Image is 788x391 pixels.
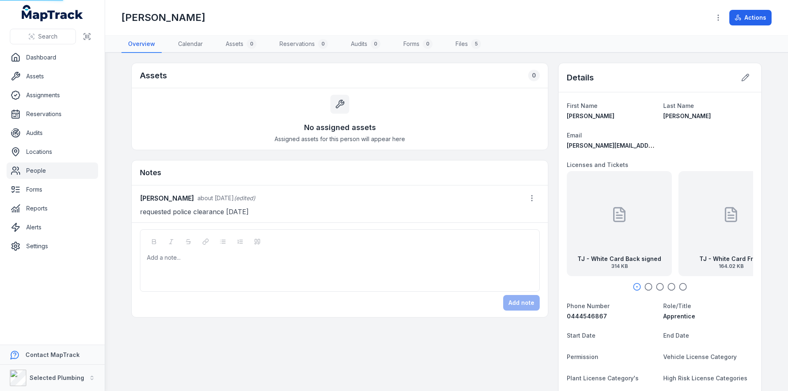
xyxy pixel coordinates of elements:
[699,255,763,263] strong: TJ - White Card Front
[397,36,439,53] a: Forms0
[663,302,691,309] span: Role/Title
[567,332,596,339] span: Start Date
[318,39,328,49] div: 0
[140,206,540,217] p: requested police clearance [DATE]
[275,135,405,143] span: Assigned assets for this person will appear here
[567,102,598,109] span: First Name
[7,144,98,160] a: Locations
[197,194,234,201] time: 7/14/2025, 12:55:46 PM
[140,167,161,178] h3: Notes
[528,70,540,81] div: 0
[7,106,98,122] a: Reservations
[344,36,387,53] a: Audits0
[25,351,80,358] strong: Contact MapTrack
[663,332,689,339] span: End Date
[567,72,594,83] h2: Details
[663,375,747,382] span: High Risk License Categories
[729,10,772,25] button: Actions
[140,193,194,203] strong: [PERSON_NAME]
[234,194,255,201] span: (edited)
[567,313,607,320] span: 0444546867
[567,375,639,382] span: Plant License Category's
[7,125,98,141] a: Audits
[10,29,76,44] button: Search
[663,102,694,109] span: Last Name
[304,122,376,133] h3: No assigned assets
[197,194,234,201] span: about [DATE]
[471,39,481,49] div: 5
[7,181,98,198] a: Forms
[567,161,628,168] span: Licenses and Tickets
[7,162,98,179] a: People
[7,219,98,236] a: Alerts
[121,36,162,53] a: Overview
[172,36,209,53] a: Calendar
[7,87,98,103] a: Assignments
[247,39,257,49] div: 0
[567,302,609,309] span: Phone Number
[273,36,334,53] a: Reservations0
[577,255,661,263] strong: TJ - White Card Back signed
[567,353,598,360] span: Permission
[663,313,695,320] span: Apprentice
[38,32,57,41] span: Search
[7,238,98,254] a: Settings
[577,263,661,270] span: 314 KB
[7,49,98,66] a: Dashboard
[7,68,98,85] a: Assets
[699,263,763,270] span: 164.02 KB
[567,142,713,149] span: [PERSON_NAME][EMAIL_ADDRESS][DOMAIN_NAME]
[423,39,433,49] div: 0
[567,112,614,119] span: [PERSON_NAME]
[121,11,205,24] h1: [PERSON_NAME]
[663,353,737,360] span: Vehicle License Category
[449,36,488,53] a: Files5
[567,132,582,139] span: Email
[140,70,167,81] h2: Assets
[30,374,84,381] strong: Selected Plumbing
[371,39,380,49] div: 0
[219,36,263,53] a: Assets0
[663,112,711,119] span: [PERSON_NAME]
[22,5,83,21] a: MapTrack
[7,200,98,217] a: Reports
